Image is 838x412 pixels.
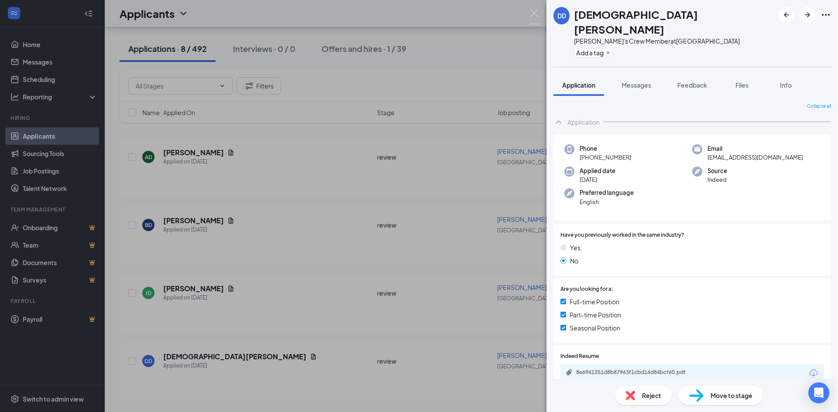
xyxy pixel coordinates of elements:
[570,243,580,252] span: Yes
[677,81,707,89] span: Feedback
[580,197,634,206] span: English
[560,231,684,239] span: Have you previously worked in the same industry?
[642,391,661,400] span: Reject
[580,167,615,175] span: Applied date
[570,256,578,266] span: No
[557,11,566,20] div: DD
[574,48,613,57] button: PlusAdd a tag
[808,368,819,378] svg: Download
[735,81,749,89] span: Files
[580,188,634,197] span: Preferred language
[580,175,615,184] span: [DATE]
[566,369,707,377] a: Paperclip8e6941351d8b87963f1cbd14d84bcf60.pdf
[562,81,595,89] span: Application
[807,103,831,110] span: Collapse all
[780,81,792,89] span: Info
[808,382,829,403] div: Open Intercom Messenger
[570,323,620,333] span: Seasonal Position
[580,144,631,153] span: Phone
[560,352,599,361] span: Indeed Resume
[781,10,792,20] svg: ArrowLeftNew
[570,310,621,320] span: Part-time Position
[707,153,803,162] span: [EMAIL_ADDRESS][DOMAIN_NAME]
[553,117,564,127] svg: ChevronUp
[800,7,815,23] button: ArrowRight
[779,7,794,23] button: ArrowLeftNew
[566,369,573,376] svg: Paperclip
[707,144,803,153] span: Email
[605,50,611,55] svg: Plus
[574,7,774,37] h1: [DEMOGRAPHIC_DATA][PERSON_NAME]
[622,81,651,89] span: Messages
[567,118,600,126] div: Application
[574,37,774,45] div: [PERSON_NAME]'s Crew Member at [GEOGRAPHIC_DATA]
[576,369,698,376] div: 8e6941351d8b87963f1cbd14d84bcf60.pdf
[580,153,631,162] span: [PHONE_NUMBER]
[707,175,727,184] span: Indeed
[707,167,727,175] span: Source
[560,285,613,293] span: Are you looking for a:
[802,10,813,20] svg: ArrowRight
[821,10,831,20] svg: Ellipses
[570,297,619,306] span: Full-time Position
[711,391,752,400] span: Move to stage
